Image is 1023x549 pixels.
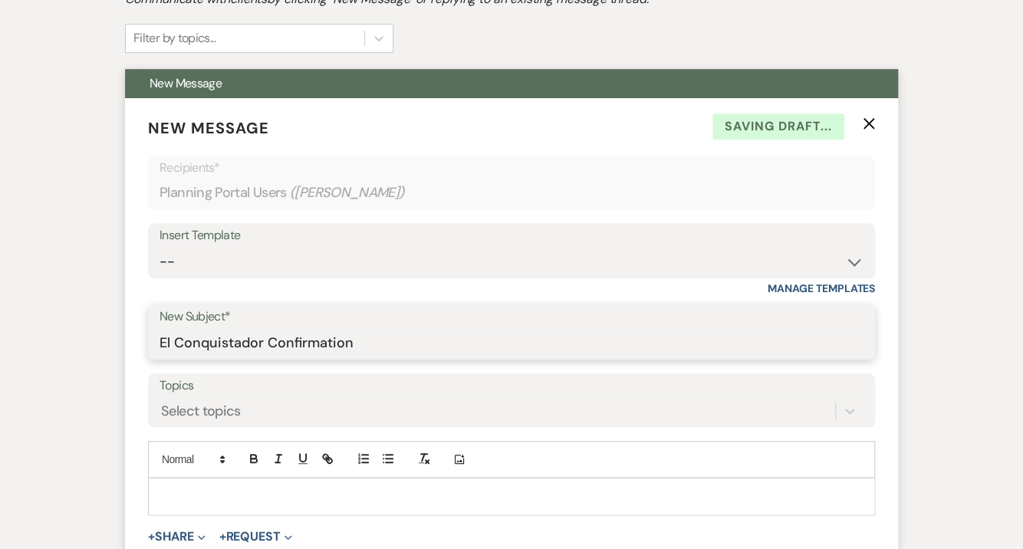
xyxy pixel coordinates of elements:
button: Share [148,531,206,543]
div: Select topics [161,401,241,422]
span: + [219,531,226,543]
a: Manage Templates [768,281,875,295]
div: Filter by topics... [133,29,215,48]
span: + [148,531,155,543]
div: Insert Template [160,225,863,247]
span: New Message [148,118,269,138]
label: Topics [160,375,863,397]
span: ( [PERSON_NAME] ) [290,182,405,203]
button: Request [219,531,292,543]
p: Recipients* [160,158,863,178]
label: New Subject* [160,306,863,328]
div: Planning Portal Users [160,178,863,208]
span: New Message [150,75,222,91]
span: Saving draft... [712,113,844,140]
